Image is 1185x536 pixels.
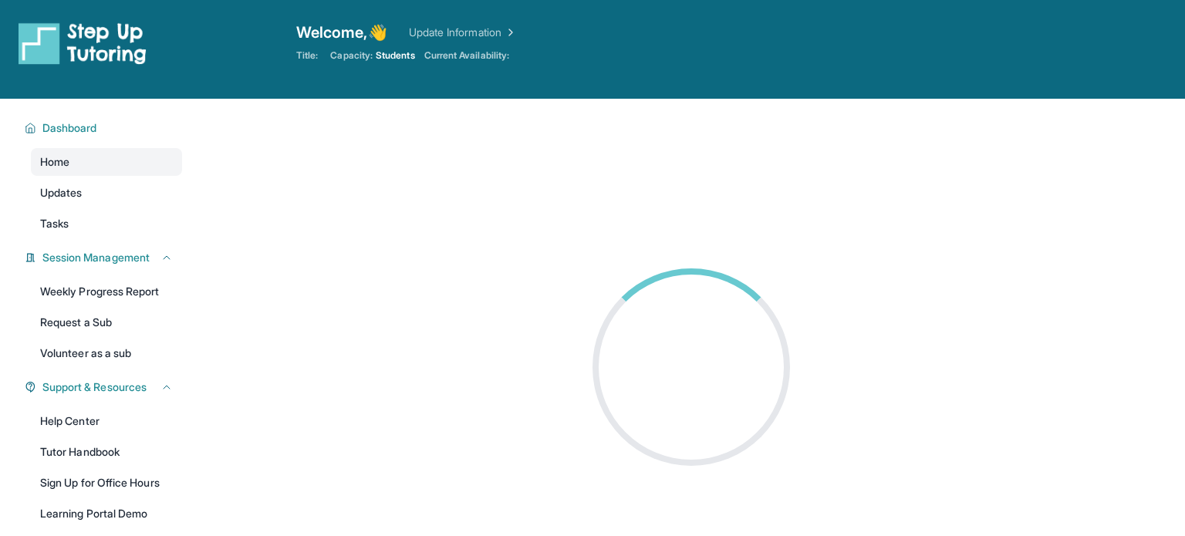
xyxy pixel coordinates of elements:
[31,148,182,176] a: Home
[31,339,182,367] a: Volunteer as a sub
[42,250,150,265] span: Session Management
[19,22,147,65] img: logo
[31,438,182,466] a: Tutor Handbook
[40,154,69,170] span: Home
[40,216,69,231] span: Tasks
[31,278,182,305] a: Weekly Progress Report
[296,49,318,62] span: Title:
[424,49,509,62] span: Current Availability:
[31,500,182,528] a: Learning Portal Demo
[409,25,517,40] a: Update Information
[36,379,173,395] button: Support & Resources
[376,49,415,62] span: Students
[31,210,182,238] a: Tasks
[296,22,387,43] span: Welcome, 👋
[42,120,97,136] span: Dashboard
[36,120,173,136] button: Dashboard
[42,379,147,395] span: Support & Resources
[501,25,517,40] img: Chevron Right
[31,179,182,207] a: Updates
[36,250,173,265] button: Session Management
[40,185,83,201] span: Updates
[330,49,373,62] span: Capacity:
[31,308,182,336] a: Request a Sub
[31,469,182,497] a: Sign Up for Office Hours
[31,407,182,435] a: Help Center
